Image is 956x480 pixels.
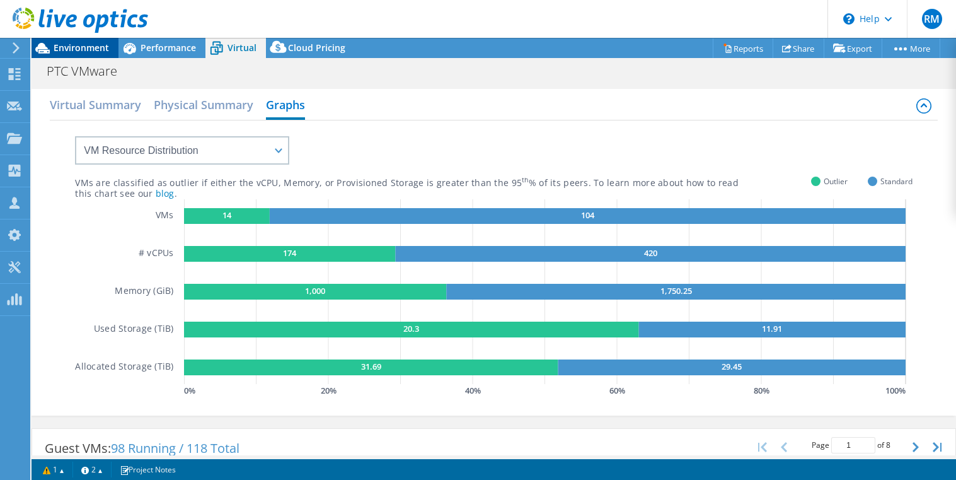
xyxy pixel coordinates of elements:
[141,42,196,54] span: Performance
[831,437,875,454] input: jump to page
[32,429,252,468] div: Guest VMs:
[824,174,848,189] span: Outlier
[773,38,824,58] a: Share
[156,187,175,199] a: blog
[713,38,773,58] a: Reports
[41,64,137,78] h1: PTC VMware
[288,42,345,54] span: Cloud Pricing
[111,440,239,457] span: 98 Running / 118 Total
[50,92,141,117] h2: Virtual Summary
[266,92,305,120] h2: Graphs
[72,462,112,477] a: 2
[660,285,691,296] text: 1,750.25
[305,285,325,296] text: 1,000
[34,462,73,477] a: 1
[222,209,232,221] text: 14
[154,92,253,117] h2: Physical Summary
[75,177,810,189] div: VMs are classified as outlier if either the vCPU, Memory, or Provisioned Storage is greater than ...
[762,323,782,334] text: 11.91
[54,42,109,54] span: Environment
[94,322,174,337] h5: Used Storage (TiB)
[643,247,657,259] text: 420
[320,385,336,396] text: 20 %
[283,247,297,259] text: 174
[722,361,742,372] text: 29.45
[184,385,195,396] text: 0 %
[753,385,769,396] text: 80 %
[922,9,942,29] span: RM
[609,385,625,396] text: 60 %
[812,437,890,454] span: Page of
[115,284,173,300] h5: Memory (GiB)
[843,13,855,25] svg: \n
[227,42,256,54] span: Virtual
[581,209,595,221] text: 104
[522,175,529,184] sup: th
[361,361,381,372] text: 31.69
[184,384,913,397] svg: GaugeChartPercentageAxisTexta
[156,208,174,224] h5: VMs
[880,174,913,189] span: Standard
[882,38,940,58] a: More
[111,462,185,477] a: Project Notes
[75,360,173,375] h5: Allocated Storage (TiB)
[824,38,882,58] a: Export
[464,385,480,396] text: 40 %
[886,440,890,450] span: 8
[885,385,906,396] text: 100 %
[403,323,419,334] text: 20.3
[139,246,174,262] h5: # vCPUs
